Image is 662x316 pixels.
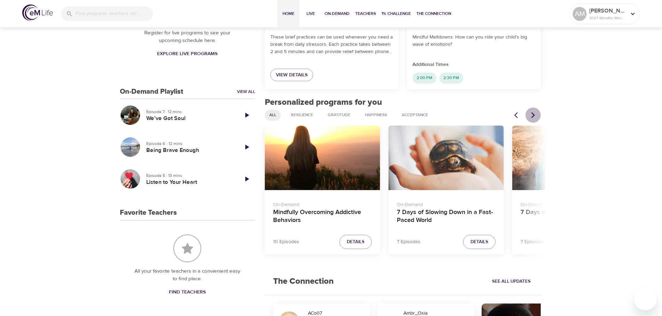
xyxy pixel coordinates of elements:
div: 2:00 PM [412,72,436,84]
h5: Being Brave Enough [146,147,233,154]
span: Home [280,10,297,17]
p: Additional Times [412,61,535,68]
span: 2:30 PM [439,75,463,81]
a: See All Updates [490,276,532,287]
button: Next items [525,108,541,123]
span: Details [471,238,488,246]
span: Acceptance [398,112,432,118]
span: Gratitude [324,112,354,118]
div: Resilience [286,110,318,121]
h3: Favorite Teachers [120,209,177,217]
button: 7 Days of Slowing Down in a Fast-Paced World [389,126,504,190]
span: Explore Live Programs [157,50,218,58]
button: We've Got Soul [120,105,141,126]
h2: The Connection [265,268,342,295]
p: On-Demand [273,198,372,208]
span: 2:00 PM [412,75,436,81]
div: All [265,110,281,121]
p: 7 Episodes [521,238,544,246]
h4: 7 Days of Embracing Right Now [521,208,619,225]
span: Teachers [355,10,376,17]
button: Being Brave Enough [120,137,141,157]
a: Play Episode [238,139,255,155]
a: Explore Live Programs [154,48,220,60]
span: The Connection [416,10,451,17]
div: Gratitude [323,110,355,121]
p: [PERSON_NAME] [589,7,626,15]
p: Episode 5 · 13 mins [146,172,233,179]
span: See All Updates [492,277,531,285]
button: Details [463,235,496,249]
a: Play Episode [238,171,255,187]
p: These brief practices can be used whenever you need a break from daily stressors. Each practice t... [270,34,393,55]
p: Register for live programs to see your upcoming schedule here. [134,29,241,45]
div: AM [573,7,587,21]
iframe: Button to launch messaging window [634,288,656,310]
img: logo [22,5,53,21]
button: 7 Days of Embracing Right Now [512,126,628,190]
button: Details [340,235,372,249]
h3: On-Demand Playlist [120,88,183,96]
p: 1007 Mindful Minutes [589,15,626,21]
button: Mindfully Overcoming Addictive Behaviors [265,126,380,190]
p: 10 Episodes [273,238,299,246]
img: Favorite Teachers [173,234,201,262]
div: 2:30 PM [439,72,463,84]
p: Mindful Meltdowns: How can you ride your child's big wave of emotions? [412,34,535,48]
button: Previous items [510,108,525,123]
a: Play Episode [238,107,255,123]
h5: We've Got Soul [146,115,233,122]
span: Find Teachers [169,288,206,297]
p: Episode 7 · 12 mins [146,109,233,115]
button: Listen to Your Heart [120,169,141,189]
span: Live [302,10,319,17]
p: On-Demand [521,198,619,208]
a: View All [237,89,255,95]
span: Details [347,238,365,246]
a: Find Teachers [166,286,209,299]
span: On-Demand [325,10,350,17]
p: Episode 6 · 12 mins [146,140,233,147]
span: Happiness [361,112,391,118]
p: All your favorite teachers in a convienient easy to find place. [134,267,241,283]
p: On-Demand [397,198,496,208]
span: Resilience [287,112,317,118]
span: 1% Challenge [382,10,411,17]
input: Find programs, teachers, etc... [76,6,153,21]
h5: Listen to Your Heart [146,179,233,186]
h4: Mindfully Overcoming Addictive Behaviors [273,208,372,225]
a: View Details [270,69,313,82]
p: 7 Episodes [397,238,420,246]
h4: 7 Days of Slowing Down in a Fast-Paced World [397,208,496,225]
div: Happiness [360,110,392,121]
h2: Personalized programs for you [265,97,541,108]
span: View Details [276,71,308,79]
span: All [265,112,280,118]
div: Acceptance [397,110,433,121]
